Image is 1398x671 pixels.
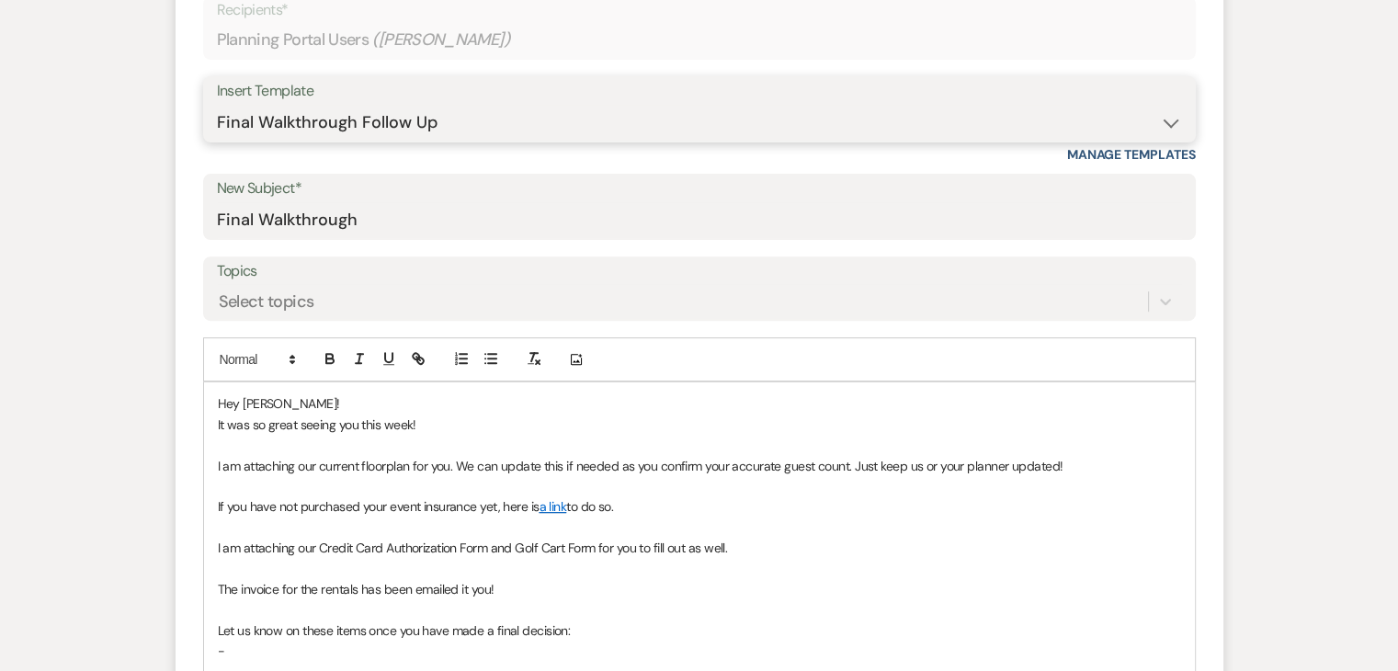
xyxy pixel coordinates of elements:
p: I am attaching our current floorplan for you. We can update this if needed as you confirm your ac... [218,456,1181,476]
p: - [218,641,1181,661]
div: Select topics [219,290,314,314]
label: Topics [217,258,1182,285]
span: ( [PERSON_NAME] ) [372,28,510,52]
p: Let us know on these items once you have made a final decision: [218,620,1181,641]
label: New Subject* [217,176,1182,202]
a: Manage Templates [1067,146,1196,163]
div: Planning Portal Users [217,22,1182,58]
p: I am attaching our Credit Card Authorization Form and Golf Cart Form for you to fill out as well. [218,538,1181,558]
p: It was so great seeing you this week! [218,415,1181,435]
p: Hey [PERSON_NAME]! [218,393,1181,414]
a: a link [539,498,566,515]
div: Insert Template [217,78,1182,105]
p: The invoice for the rentals has been emailed it you! [218,579,1181,599]
p: If you have not purchased your event insurance yet, here is to do so. [218,496,1181,517]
